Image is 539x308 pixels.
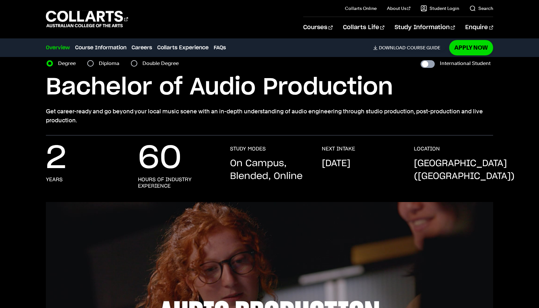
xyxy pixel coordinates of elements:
[214,44,226,52] a: FAQs
[303,17,332,38] a: Courses
[75,44,126,52] a: Course Information
[132,44,152,52] a: Careers
[395,17,455,38] a: Study Information
[345,5,377,12] a: Collarts Online
[414,157,515,183] p: [GEOGRAPHIC_DATA] ([GEOGRAPHIC_DATA])
[387,5,411,12] a: About Us
[465,17,493,38] a: Enquire
[322,157,350,170] p: [DATE]
[379,45,406,51] span: Download
[440,59,491,68] label: International Student
[414,146,440,152] h3: LOCATION
[142,59,183,68] label: Double Degree
[230,157,309,183] p: On Campus, Blended, Online
[373,45,445,51] a: DownloadCourse Guide
[469,5,493,12] a: Search
[230,146,266,152] h3: STUDY MODES
[46,44,70,52] a: Overview
[343,17,384,38] a: Collarts Life
[46,176,63,183] h3: Years
[421,5,459,12] a: Student Login
[46,146,66,171] p: 2
[46,10,128,28] div: Go to homepage
[157,44,209,52] a: Collarts Experience
[138,146,182,171] p: 60
[46,107,493,125] p: Get career-ready and go beyond your local music scene with an in-depth understanding of audio eng...
[58,59,80,68] label: Degree
[46,73,493,102] h1: Bachelor of Audio Production
[138,176,217,189] h3: Hours of Industry Experience
[99,59,123,68] label: Diploma
[449,40,493,55] a: Apply Now
[322,146,355,152] h3: NEXT INTAKE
